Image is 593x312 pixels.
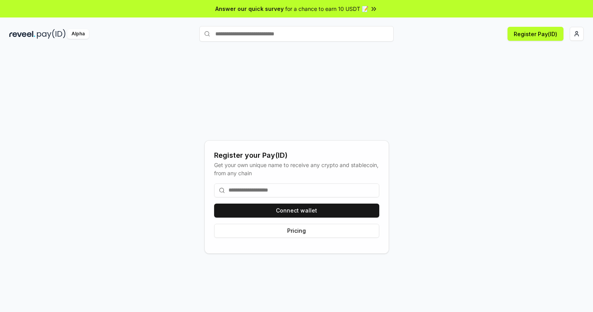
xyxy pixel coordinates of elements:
button: Connect wallet [214,204,379,218]
span: for a chance to earn 10 USDT 📝 [285,5,368,13]
img: pay_id [37,29,66,39]
div: Alpha [67,29,89,39]
span: Answer our quick survey [215,5,284,13]
button: Register Pay(ID) [508,27,563,41]
img: reveel_dark [9,29,35,39]
div: Get your own unique name to receive any crypto and stablecoin, from any chain [214,161,379,177]
button: Pricing [214,224,379,238]
div: Register your Pay(ID) [214,150,379,161]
